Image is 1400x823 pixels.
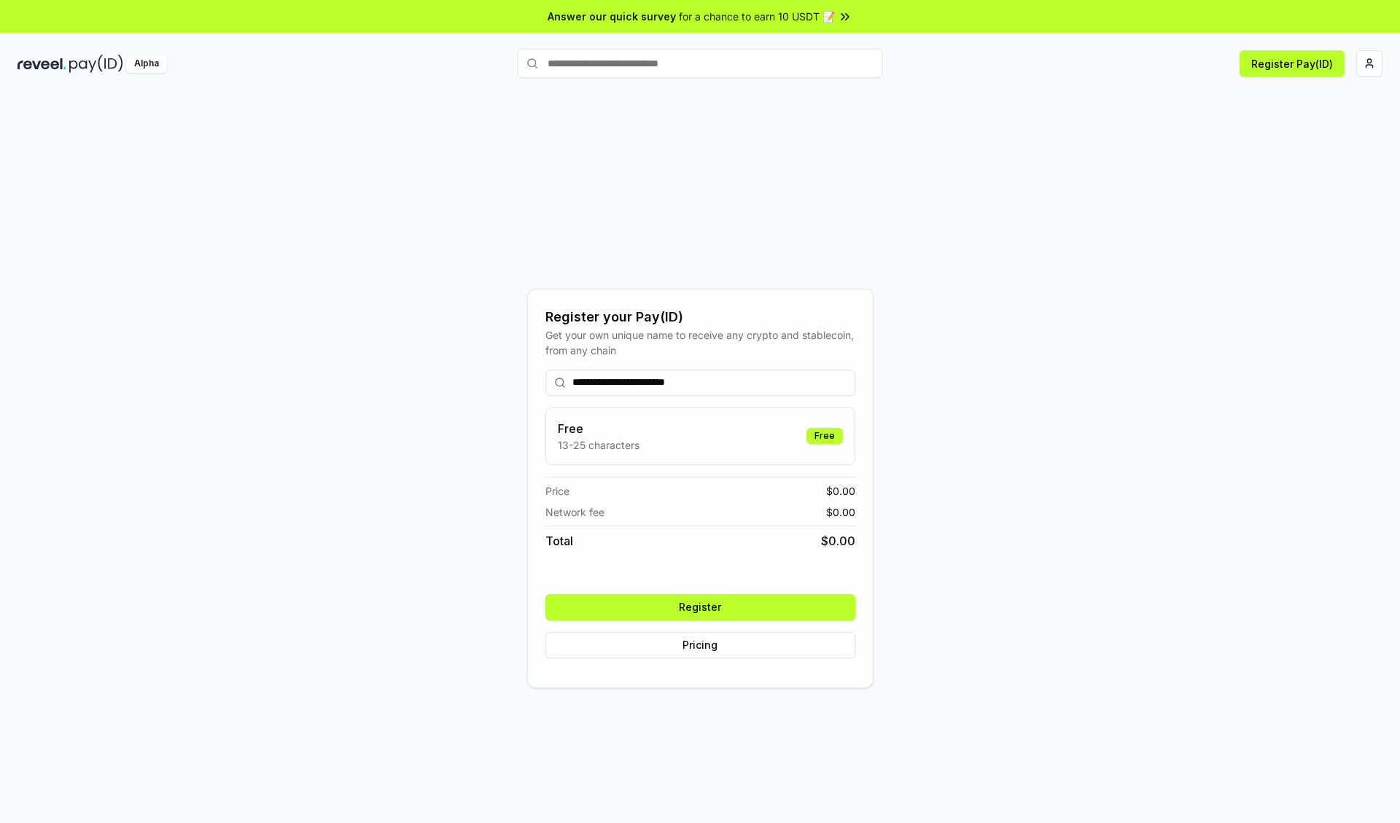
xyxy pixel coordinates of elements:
[826,483,855,499] span: $ 0.00
[545,327,855,358] div: Get your own unique name to receive any crypto and stablecoin, from any chain
[545,483,569,499] span: Price
[826,504,855,520] span: $ 0.00
[545,632,855,658] button: Pricing
[558,437,639,453] p: 13-25 characters
[548,9,676,24] span: Answer our quick survey
[545,594,855,620] button: Register
[17,55,66,73] img: reveel_dark
[126,55,167,73] div: Alpha
[69,55,123,73] img: pay_id
[545,504,604,520] span: Network fee
[821,532,855,550] span: $ 0.00
[545,532,573,550] span: Total
[545,307,855,327] div: Register your Pay(ID)
[1240,50,1345,77] button: Register Pay(ID)
[806,428,843,444] div: Free
[679,9,835,24] span: for a chance to earn 10 USDT 📝
[558,420,639,437] h3: Free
